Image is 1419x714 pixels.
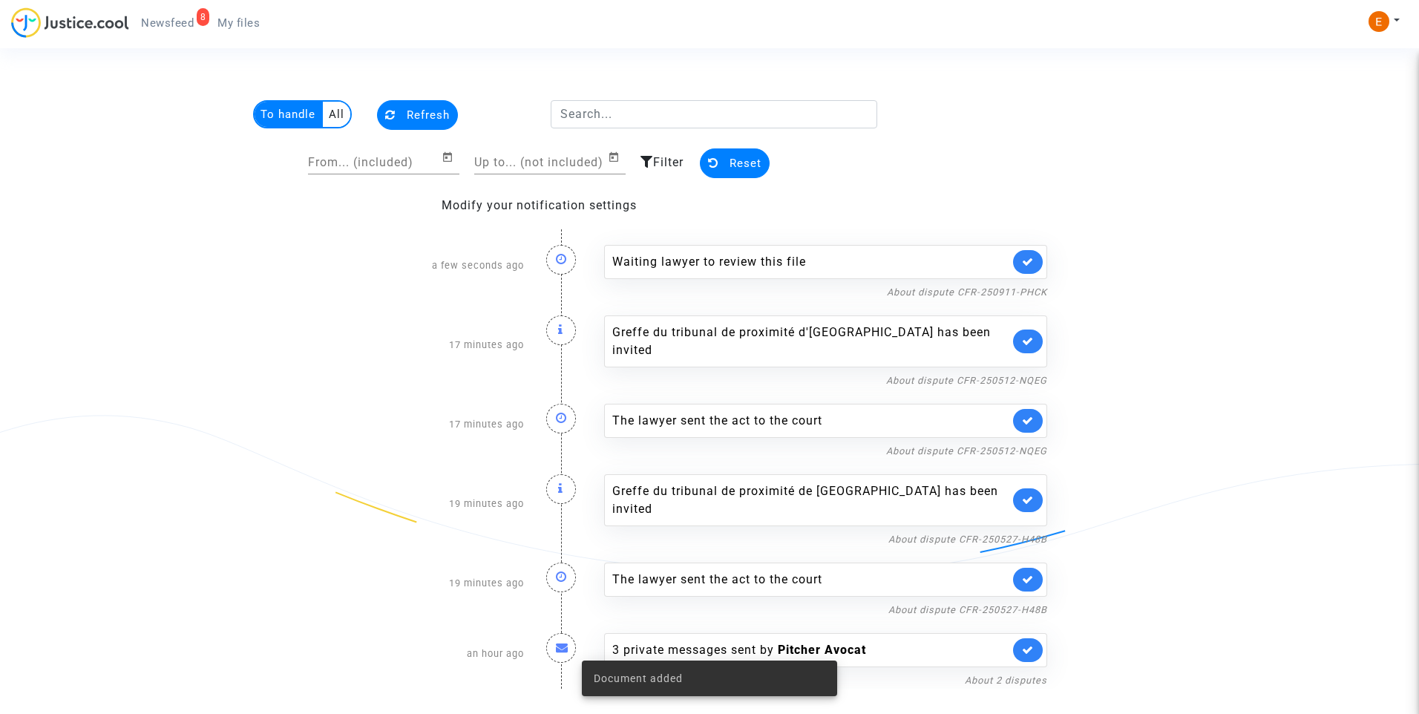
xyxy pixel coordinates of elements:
[612,482,1009,518] div: Greffe du tribunal de proximité de [GEOGRAPHIC_DATA] has been invited
[442,148,459,166] button: Open calendar
[1369,11,1389,32] img: ACg8ocIeiFvHKe4dA5oeRFd_CiCnuxWUEc1A2wYhRJE3TTWt=s96-c
[407,108,450,122] span: Refresh
[612,324,1009,359] div: Greffe du tribunal de proximité d'[GEOGRAPHIC_DATA] has been invited
[323,102,350,127] multi-toggle-item: All
[887,286,1047,298] a: About dispute CFR-250911-PHCK
[730,157,761,170] span: Reset
[886,445,1047,456] a: About dispute CFR-250512-NQEG
[361,548,535,618] div: 19 minutes ago
[551,100,878,128] input: Search...
[129,12,206,34] a: 8Newsfeed
[361,618,535,689] div: an hour ago
[612,641,1009,659] div: 3 private messages sent by
[11,7,129,38] img: jc-logo.svg
[612,253,1009,271] div: Waiting lawyer to review this file
[255,102,323,127] multi-toggle-item: To handle
[653,155,684,169] span: Filter
[361,301,535,389] div: 17 minutes ago
[377,100,458,130] button: Refresh
[361,389,535,459] div: 17 minutes ago
[217,16,260,30] span: My files
[612,571,1009,589] div: The lawyer sent the act to the court
[612,412,1009,430] div: The lawyer sent the act to the court
[141,16,194,30] span: Newsfeed
[700,148,770,178] button: Reset
[886,375,1047,386] a: About dispute CFR-250512-NQEG
[888,604,1047,615] a: About dispute CFR-250527-H48B
[888,534,1047,545] a: About dispute CFR-250527-H48B
[608,148,626,166] button: Open calendar
[442,198,637,212] a: Modify your notification settings
[594,671,683,686] span: Document added
[361,459,535,548] div: 19 minutes ago
[361,230,535,301] div: a few seconds ago
[197,8,210,26] div: 8
[206,12,272,34] a: My files
[965,675,1047,686] a: About 2 disputes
